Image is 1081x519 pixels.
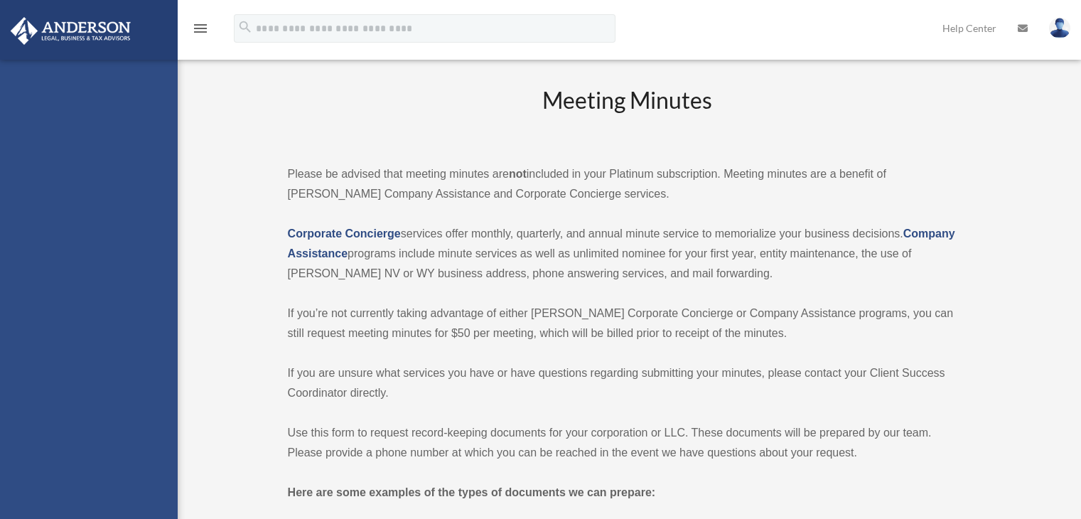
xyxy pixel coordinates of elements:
p: Please be advised that meeting minutes are included in your Platinum subscription. Meeting minute... [288,164,968,204]
p: Use this form to request record-keeping documents for your corporation or LLC. These documents wi... [288,423,968,463]
p: services offer monthly, quarterly, and annual minute service to memorialize your business decisio... [288,224,968,284]
img: User Pic [1049,18,1070,38]
p: If you are unsure what services you have or have questions regarding submitting your minutes, ple... [288,363,968,403]
h2: Meeting Minutes [288,85,968,144]
a: Corporate Concierge [288,228,401,240]
a: Company Assistance [288,228,955,259]
a: menu [192,25,209,37]
img: Anderson Advisors Platinum Portal [6,17,135,45]
strong: not [509,168,527,180]
i: search [237,19,253,35]
p: If you’re not currently taking advantage of either [PERSON_NAME] Corporate Concierge or Company A... [288,304,968,343]
strong: Here are some examples of the types of documents we can prepare: [288,486,656,498]
i: menu [192,20,209,37]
